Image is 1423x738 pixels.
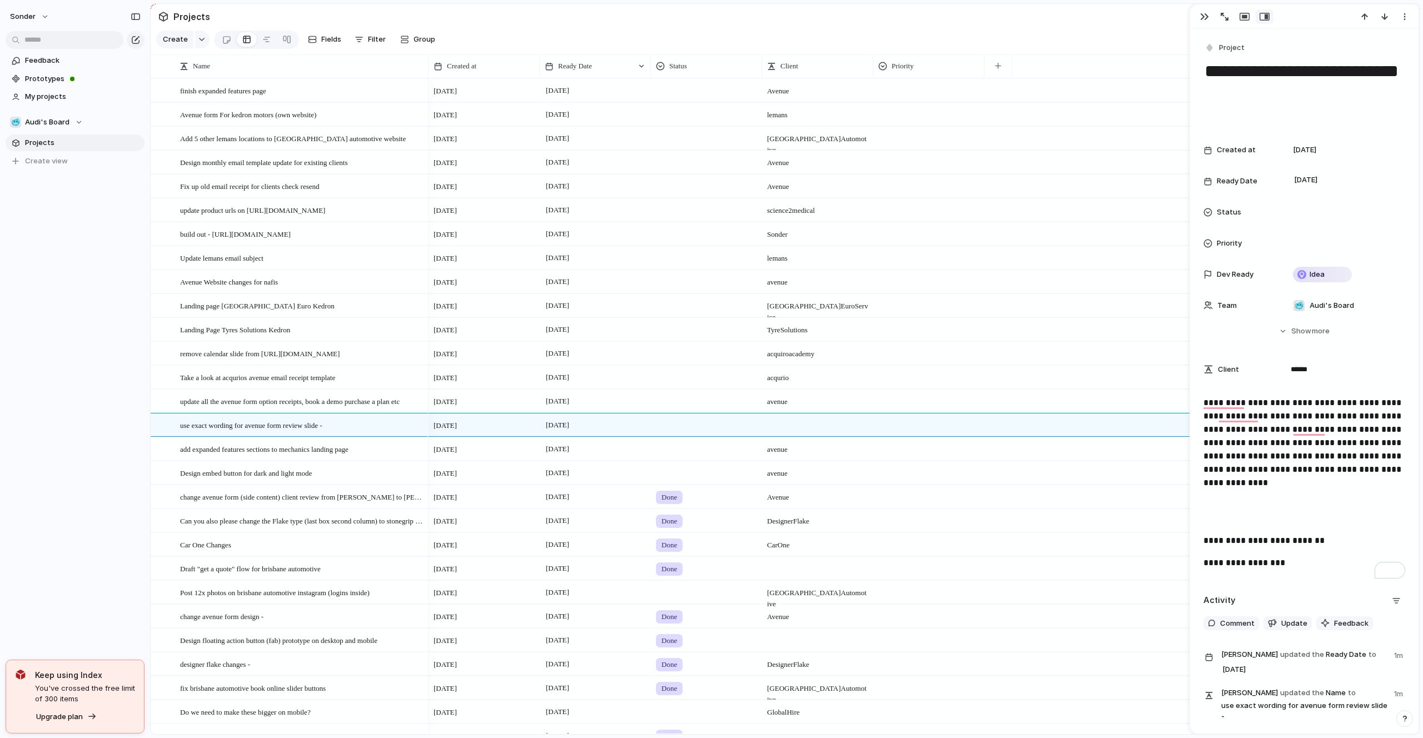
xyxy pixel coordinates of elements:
[193,61,210,72] span: Name
[434,372,457,383] span: [DATE]
[1334,618,1369,629] span: Feedback
[1348,687,1356,699] span: to
[1280,649,1324,660] span: updated the
[6,71,145,87] a: Prototypes
[1217,207,1241,218] span: Status
[180,371,335,383] span: Take a look at acqurios avenue email receipt template
[1369,649,1376,660] span: to
[543,347,572,360] span: [DATE]
[180,84,266,97] span: finish expanded features page
[180,634,377,646] span: Design floating action button (fab) prototype on desktop and mobile
[434,420,457,431] span: [DATE]
[434,444,457,455] span: [DATE]
[434,611,457,622] span: [DATE]
[350,31,390,48] button: Filter
[558,61,592,72] span: Ready Date
[10,11,36,22] span: sonder
[780,61,798,72] span: Client
[321,34,341,45] span: Fields
[763,271,873,288] span: avenue
[763,510,873,527] span: Designer Flake
[1221,649,1278,660] span: [PERSON_NAME]
[1291,326,1311,337] span: Show
[180,418,322,431] span: use exact wording for avenue form review slide -
[434,587,457,599] span: [DATE]
[1310,269,1325,280] span: Idea
[543,251,572,265] span: [DATE]
[434,133,457,144] span: [DATE]
[35,669,135,681] span: Keep using Index
[543,681,572,695] span: [DATE]
[1394,648,1405,661] span: 1m
[180,538,231,551] span: Car One Changes
[6,88,145,105] a: My projects
[763,151,873,168] span: Avenue
[763,223,873,240] span: Sonder
[763,701,873,718] span: Global Hire
[6,114,145,131] button: 🥶Audi's Board
[763,127,873,156] span: [GEOGRAPHIC_DATA] Automotive
[543,179,572,193] span: [DATE]
[434,205,457,216] span: [DATE]
[434,468,457,479] span: [DATE]
[763,366,873,383] span: acqurio
[1221,648,1387,677] span: Ready Date
[1312,326,1330,337] span: more
[763,175,873,192] span: Avenue
[763,533,873,551] span: Car One
[25,156,68,167] span: Create view
[763,677,873,705] span: [GEOGRAPHIC_DATA] Automotive
[1217,238,1242,249] span: Priority
[1203,321,1405,341] button: Showmore
[434,635,457,646] span: [DATE]
[661,683,677,694] span: Done
[1220,663,1249,676] span: [DATE]
[763,462,873,479] span: avenue
[543,538,572,551] span: [DATE]
[10,117,21,128] div: 🥶
[1217,176,1257,187] span: Ready Date
[763,247,873,264] span: lemans
[1394,686,1405,700] span: 1m
[180,203,325,216] span: update product urls on [URL][DOMAIN_NAME]
[434,659,457,670] span: [DATE]
[180,251,263,264] span: Update lemans email subject
[6,153,145,169] button: Create view
[1218,364,1239,375] span: Client
[763,318,873,336] span: Tyre Solutions
[434,109,457,121] span: [DATE]
[1203,616,1259,631] button: Comment
[763,653,873,670] span: Designer Flake
[25,55,141,66] span: Feedback
[763,581,873,610] span: [GEOGRAPHIC_DATA] Automotive
[434,516,457,527] span: [DATE]
[669,61,687,72] span: Status
[180,442,349,455] span: add expanded features sections to mechanics landing page
[180,395,400,407] span: update all the avenue form option receipts, book a demo purchase a plan etc
[180,705,311,718] span: Do we need to make these bigger on mobile?
[434,540,457,551] span: [DATE]
[1280,687,1324,699] span: updated the
[543,586,572,599] span: [DATE]
[661,516,677,527] span: Done
[763,103,873,121] span: lemans
[171,7,212,27] span: Projects
[1263,616,1312,631] button: Update
[543,442,572,456] span: [DATE]
[395,31,441,48] button: Group
[543,418,572,432] span: [DATE]
[661,492,677,503] span: Done
[1203,396,1405,579] div: To enrich screen reader interactions, please activate Accessibility in Grammarly extension settings
[1202,40,1248,56] button: Project
[156,31,193,48] button: Create
[543,705,572,719] span: [DATE]
[180,681,326,694] span: fix brisbane automotive book online slider buttons
[1293,144,1316,156] span: [DATE]
[1217,300,1237,311] span: Team
[543,227,572,241] span: [DATE]
[1203,594,1236,607] h2: Activity
[763,199,873,216] span: science 2 medical
[180,299,335,312] span: Landing page [GEOGRAPHIC_DATA] Euro Kedron
[543,490,572,503] span: [DATE]
[368,34,386,45] span: Filter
